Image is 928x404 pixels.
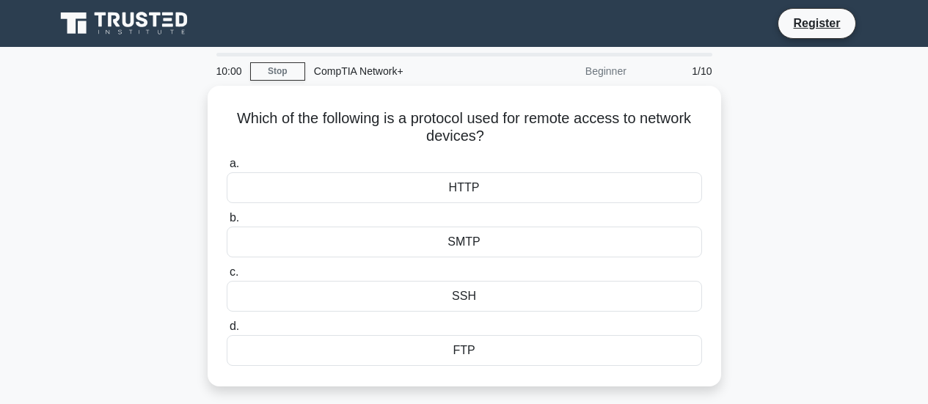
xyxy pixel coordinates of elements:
div: Beginner [507,56,635,86]
div: CompTIA Network+ [305,56,507,86]
a: Stop [250,62,305,81]
div: SSH [227,281,702,312]
div: SMTP [227,227,702,257]
span: c. [230,265,238,278]
a: Register [784,14,849,32]
span: b. [230,211,239,224]
div: 10:00 [208,56,250,86]
h5: Which of the following is a protocol used for remote access to network devices? [225,109,704,146]
span: a. [230,157,239,169]
div: 1/10 [635,56,721,86]
span: d. [230,320,239,332]
div: HTTP [227,172,702,203]
div: FTP [227,335,702,366]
